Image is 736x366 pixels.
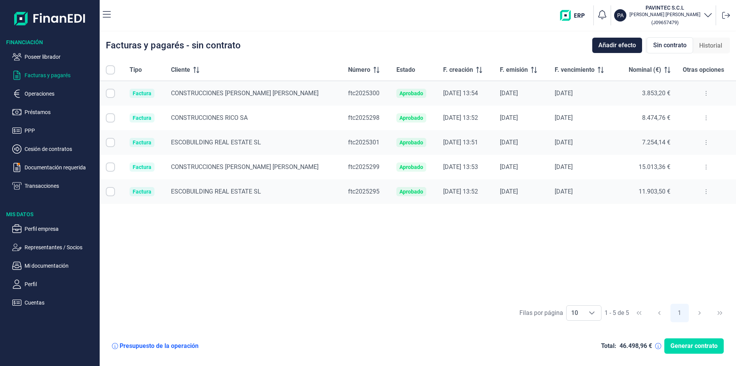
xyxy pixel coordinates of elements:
button: Generar contrato [664,338,724,354]
span: ESCOBUILDING REAL ESTATE SL [171,139,261,146]
div: Row Selected null [106,187,115,196]
span: 8.474,76 € [642,114,670,121]
div: [DATE] [555,188,610,195]
div: [DATE] [500,188,542,195]
button: Perfil empresa [12,224,97,234]
button: Poseer librador [12,52,97,61]
button: PAPAVINTEC S.C.L[PERSON_NAME] [PERSON_NAME](J09657479) [614,4,713,27]
p: Representantes / Socios [25,243,97,252]
div: 46.498,96 € [619,342,652,350]
span: 11.903,50 € [639,188,670,195]
div: Row Selected null [106,89,115,98]
div: All items unselected [106,65,115,75]
button: Page 1 [670,304,689,322]
span: ftc2025298 [348,114,379,121]
div: Aprobado [399,189,423,195]
p: Préstamos [25,108,97,117]
button: Cesión de contratos [12,144,97,154]
div: Filas por página [519,308,563,318]
div: [DATE] 13:53 [443,163,488,171]
p: PPP [25,126,97,135]
p: Perfil empresa [25,224,97,234]
button: Cuentas [12,298,97,307]
p: Cuentas [25,298,97,307]
div: Row Selected null [106,162,115,172]
span: Otras opciones [683,65,724,75]
span: ftc2025300 [348,89,379,97]
div: Factura [133,164,151,170]
span: Tipo [130,65,142,75]
span: F. emisión [500,65,528,75]
div: Factura [133,90,151,96]
div: [DATE] 13:54 [443,89,488,97]
div: Row Selected null [106,138,115,147]
span: 15.013,36 € [639,163,670,171]
p: Mi documentación [25,261,97,270]
div: [DATE] [555,139,610,146]
span: CONSTRUCCIONES [PERSON_NAME] [PERSON_NAME] [171,89,319,97]
button: Last Page [711,304,729,322]
p: Documentación requerida [25,163,97,172]
span: Estado [396,65,415,75]
img: Logo de aplicación [14,6,86,31]
button: Perfil [12,280,97,289]
span: F. vencimiento [555,65,595,75]
div: [DATE] [555,89,610,97]
span: CONSTRUCCIONES [PERSON_NAME] [PERSON_NAME] [171,163,319,171]
div: Historial [693,38,728,53]
button: Mi documentación [12,261,97,270]
span: ftc2025299 [348,163,379,171]
div: Aprobado [399,139,423,146]
img: erp [560,10,590,21]
span: F. creación [443,65,473,75]
span: 10 [567,306,583,320]
div: Choose [583,306,601,320]
small: Copiar cif [651,20,678,25]
div: Aprobado [399,115,423,121]
span: ESCOBUILDING REAL ESTATE SL [171,188,261,195]
div: [DATE] 13:52 [443,114,488,122]
p: Facturas y pagarés [25,71,97,80]
span: 1 - 5 de 5 [605,310,629,316]
button: Añadir efecto [592,38,642,53]
div: [DATE] 13:51 [443,139,488,146]
span: 3.853,20 € [642,89,670,97]
button: Previous Page [650,304,669,322]
div: Aprobado [399,164,423,170]
span: ftc2025301 [348,139,379,146]
div: [DATE] [500,89,542,97]
span: Cliente [171,65,190,75]
div: [DATE] [555,163,610,171]
p: Poseer librador [25,52,97,61]
span: 7.254,14 € [642,139,670,146]
p: Operaciones [25,89,97,98]
p: Perfil [25,280,97,289]
div: [DATE] [500,114,542,122]
div: Presupuesto de la operación [120,342,199,350]
div: [DATE] [500,163,542,171]
div: Facturas y pagarés - sin contrato [106,41,241,50]
button: Documentación requerida [12,163,97,172]
button: Next Page [690,304,709,322]
span: Sin contrato [653,41,687,50]
p: Transacciones [25,181,97,190]
p: Cesión de contratos [25,144,97,154]
button: Operaciones [12,89,97,98]
p: [PERSON_NAME] [PERSON_NAME] [629,12,700,18]
div: Factura [133,115,151,121]
span: Generar contrato [670,341,718,351]
button: Préstamos [12,108,97,117]
button: Representantes / Socios [12,243,97,252]
div: Total: [601,342,616,350]
div: Factura [133,139,151,146]
div: Row Selected null [106,113,115,123]
div: Sin contrato [647,37,693,53]
span: Añadir efecto [598,41,636,50]
button: PPP [12,126,97,135]
button: First Page [630,304,648,322]
span: Número [348,65,370,75]
h3: PAVINTEC S.C.L [629,4,700,12]
button: Transacciones [12,181,97,190]
span: CONSTRUCCIONES RICO SA [171,114,248,121]
div: [DATE] [500,139,542,146]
